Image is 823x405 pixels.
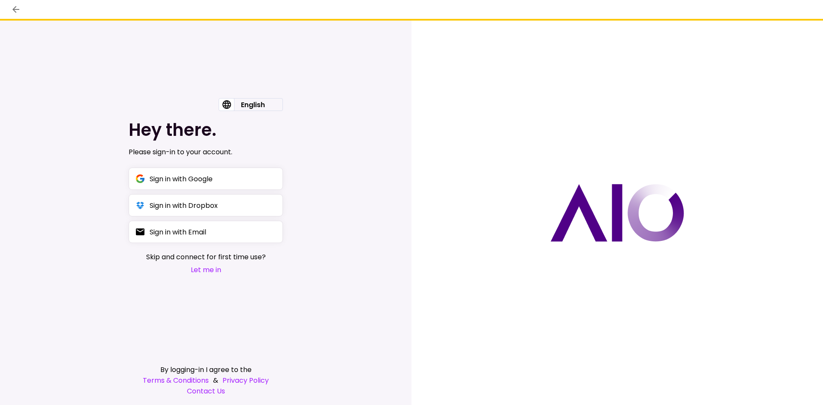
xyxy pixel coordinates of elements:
[146,252,266,262] span: Skip and connect for first time use?
[129,386,283,396] a: Contact Us
[129,147,283,157] div: Please sign-in to your account.
[129,168,283,190] button: Sign in with Google
[150,227,206,237] div: Sign in with Email
[9,2,23,17] button: back
[146,264,266,275] button: Let me in
[129,375,283,386] div: &
[129,120,283,140] h1: Hey there.
[143,375,209,386] a: Terms & Conditions
[150,200,218,211] div: Sign in with Dropbox
[129,221,283,243] button: Sign in with Email
[150,174,213,184] div: Sign in with Google
[129,194,283,216] button: Sign in with Dropbox
[550,184,684,242] img: AIO logo
[129,364,283,375] div: By logging-in I agree to the
[222,375,269,386] a: Privacy Policy
[234,99,272,111] div: English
